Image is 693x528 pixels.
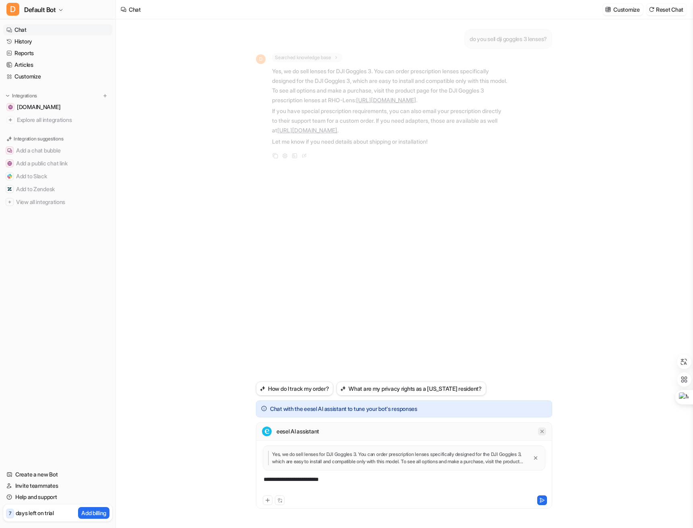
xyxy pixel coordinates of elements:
a: Explore all integrations [3,114,112,126]
a: Reports [3,47,112,59]
a: Invite teammates [3,480,112,491]
button: Add to SlackAdd to Slack [3,170,112,183]
p: do you sell dji goggles 3 lenses? [470,34,547,44]
a: History [3,36,112,47]
a: Articles [3,59,112,70]
button: Add a chat bubbleAdd a chat bubble [3,144,112,157]
button: Customize [603,4,643,15]
a: Chat [3,24,112,35]
p: Chat with the eesel AI assistant to tune your bot's responses [270,405,417,413]
p: Integration suggestions [14,135,63,142]
span: D [256,54,266,64]
span: Explore all integrations [17,113,109,126]
a: Help and support [3,491,112,503]
p: Integrations [12,93,37,99]
p: If you have special prescription requirements, you can also email your prescription directly to t... [272,106,507,135]
img: rho-lens.com [8,105,13,109]
p: Let me know if you need details about shipping or installation! [272,137,507,146]
p: 7 [9,510,11,517]
img: Add a chat bubble [7,148,12,153]
a: Create a new Bot [3,469,112,480]
button: Reset Chat [646,4,687,15]
button: Add a public chat linkAdd a public chat link [3,157,112,170]
button: How do I track my order? [256,382,333,396]
a: [URL][DOMAIN_NAME] [277,127,337,134]
a: rho-lens.com[DOMAIN_NAME] [3,101,112,113]
img: View all integrations [7,200,12,204]
span: Searched knowledge base [272,54,342,62]
img: customize [605,6,611,12]
button: Add to ZendeskAdd to Zendesk [3,183,112,196]
button: Integrations [3,92,39,100]
span: D [6,3,19,16]
p: days left on trial [16,509,54,517]
img: expand menu [5,93,10,99]
span: Default Bot [24,4,56,15]
p: eesel AI assistant [276,427,319,435]
button: Close quote [531,454,540,462]
p: Yes, we do sell lenses for DJI Goggles 3. You can order prescription lenses specifically designed... [268,451,528,465]
p: Add billing [81,509,106,517]
img: explore all integrations [6,116,14,124]
button: View all integrationsView all integrations [3,196,112,208]
span: [DOMAIN_NAME] [17,103,60,111]
img: menu_add.svg [102,93,108,99]
a: [URL][DOMAIN_NAME] [356,97,416,103]
img: Add to Slack [7,174,12,179]
button: What are my privacy rights as a [US_STATE] resident? [336,382,486,396]
div: Chat [129,5,141,14]
img: reset [649,6,654,12]
a: Customize [3,71,112,82]
img: Add to Zendesk [7,187,12,192]
p: Customize [613,5,639,14]
p: Yes, we do sell lenses for DJI Goggles 3. You can order prescription lenses specifically designed... [272,66,507,105]
img: Add a public chat link [7,161,12,166]
button: Add billing [78,507,109,519]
